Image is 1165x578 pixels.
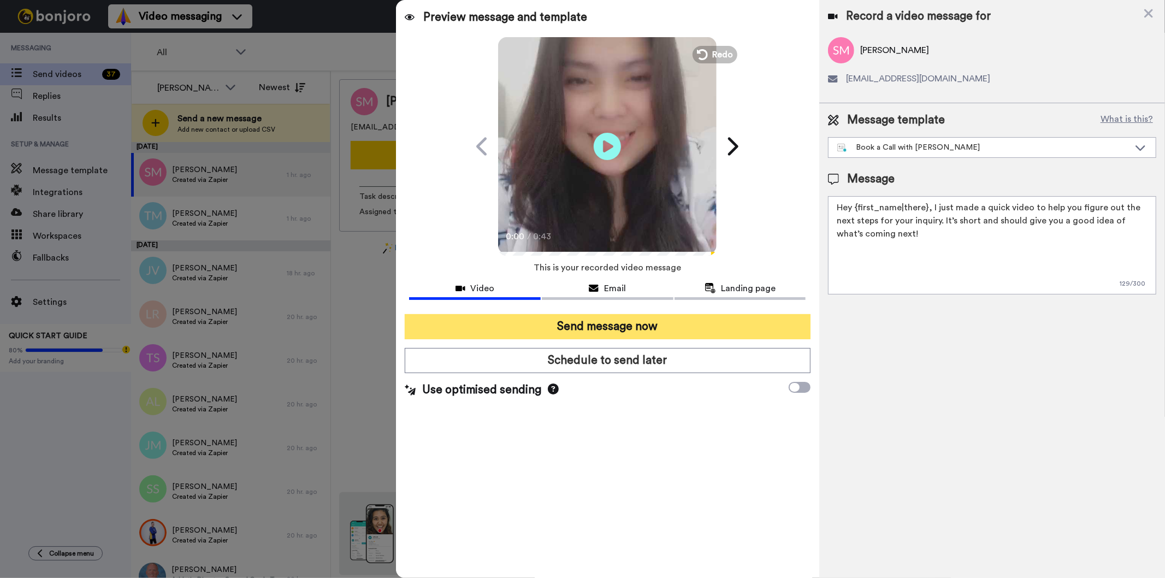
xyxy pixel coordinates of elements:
button: Send message now [405,314,810,339]
span: Video [471,282,495,295]
button: Schedule to send later [405,348,810,373]
span: Message [848,171,895,187]
span: 0:43 [533,230,552,243]
p: Message from Matt, sent 3w ago [48,42,188,52]
span: Landing page [722,282,776,295]
span: [EMAIL_ADDRESS][DOMAIN_NAME] [847,72,991,85]
span: Message template [848,112,945,128]
div: message notification from Matt, 3w ago. Hi Gilda, We're looking to spread the word about Bonjoro ... [16,23,202,59]
div: Book a Call with [PERSON_NAME] [837,142,1129,153]
span: / [527,230,531,243]
img: nextgen-template.svg [837,144,848,152]
span: Use optimised sending [422,382,541,398]
p: Hi [PERSON_NAME], We're looking to spread the word about [PERSON_NAME] a bit further and we need ... [48,31,188,42]
span: This is your recorded video message [534,256,681,280]
img: Profile image for Matt [25,33,42,50]
span: Email [604,282,626,295]
textarea: Hey {first_name|there}, I just made a quick video to help you figure out the next steps for your ... [828,196,1156,294]
button: What is this? [1097,112,1156,128]
span: 0:00 [506,230,525,243]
